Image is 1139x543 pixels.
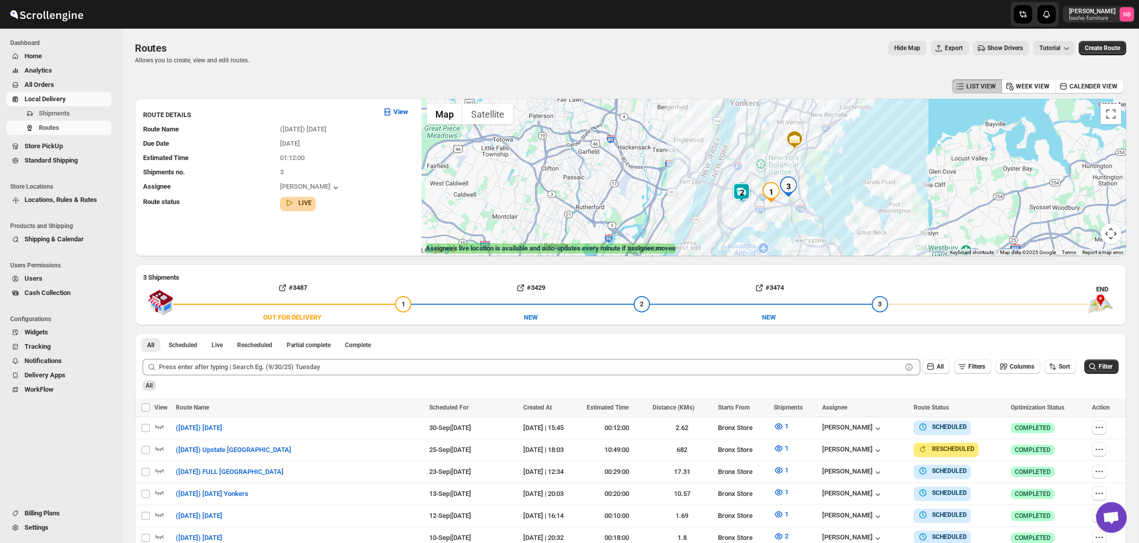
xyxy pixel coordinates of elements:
[918,510,967,520] button: SCHEDULED
[8,2,85,27] img: ScrollEngine
[932,533,967,540] b: SCHEDULED
[587,489,646,499] div: 00:20:00
[6,106,111,121] button: Shipments
[25,343,51,350] span: Tracking
[426,243,676,254] label: Assignee's live location is available and auto-updates every minute if assignee moves
[135,42,167,54] span: Routes
[653,511,712,521] div: 1.69
[427,104,462,124] button: Show street map
[523,511,580,521] div: [DATE] | 16:14
[653,404,694,411] span: Distance (KMs)
[822,467,883,478] div: [PERSON_NAME]
[263,312,321,323] div: OUT FOR DELIVERY
[718,404,750,411] span: Starts From
[176,533,222,543] span: ([DATE]) [DATE]
[176,467,284,477] span: ([DATE]) FULL [GEOGRAPHIC_DATA]
[429,424,471,432] span: 30-Sep | [DATE]
[289,284,307,291] b: #3487
[653,489,712,499] div: 10.57
[914,404,949,411] span: Route Status
[785,488,788,496] span: 1
[922,359,950,374] button: All
[762,312,776,323] div: NEW
[785,444,788,452] span: 1
[523,404,552,411] span: Created At
[822,489,883,500] div: [PERSON_NAME]
[143,273,1118,283] h2: 3 Shipments
[1096,502,1127,533] a: Open chat
[1099,363,1112,370] span: Filter
[411,280,649,296] button: #3429
[918,488,967,498] button: SCHEDULED
[785,510,788,518] span: 1
[141,338,160,352] button: All routes
[718,467,768,477] div: Bronx Store
[650,280,888,296] button: #3474
[1015,424,1051,432] span: COMPLETED
[6,78,111,92] button: All Orders
[918,444,974,454] button: RESCHEDULED
[143,154,189,162] span: Estimated Time
[402,300,405,308] span: 1
[950,249,994,256] button: Keyboard shortcuts
[1063,6,1135,22] button: User menu
[284,198,312,208] button: LIVE
[393,108,408,116] b: View
[39,124,59,131] span: Routes
[176,423,222,433] span: ([DATE]) [DATE]
[143,183,171,190] span: Assignee
[1000,250,1056,255] span: Map data ©2025 Google
[6,193,111,207] button: Locations, Rules & Rates
[1123,11,1131,18] text: NB
[1039,44,1060,52] span: Tutorial
[822,423,883,434] button: [PERSON_NAME]
[785,532,788,540] span: 2
[1011,404,1064,411] span: Optimization Status
[462,104,513,124] button: Show satellite imagery
[932,423,967,431] b: SCHEDULED
[761,182,781,202] div: 1
[1002,79,1056,94] button: WEEK VIEW
[523,423,580,433] div: [DATE] | 15:45
[25,328,48,336] span: Widgets
[6,521,111,535] button: Settings
[785,422,788,430] span: 1
[1092,404,1110,411] span: Action
[774,404,803,411] span: Shipments
[280,154,305,162] span: 01:12:00
[6,368,111,382] button: Delivery Apps
[170,420,228,436] button: ([DATE]) [DATE]
[143,168,185,176] span: Shipments no.
[429,490,471,497] span: 13-Sep | [DATE]
[146,382,153,389] span: All
[995,359,1040,374] button: Columns
[587,511,646,521] div: 00:10:00
[429,404,469,411] span: Scheduled For
[587,423,646,433] div: 00:12:00
[1015,490,1051,498] span: COMPLETED
[147,341,154,349] span: All
[10,222,115,230] span: Products and Shipping
[524,312,538,323] div: NEW
[778,176,799,197] div: 3
[25,156,78,164] span: Standard Shipping
[159,359,902,375] input: Press enter after typing | Search Eg. (9/30/25) Tuesday
[1015,512,1051,520] span: COMPLETED
[10,315,115,323] span: Configurations
[718,489,768,499] div: Bronx Store
[732,183,752,203] div: 2
[822,445,883,456] button: [PERSON_NAME]
[25,386,54,393] span: WorkFlow
[143,110,374,120] h3: ROUTE DETAILS
[888,41,926,55] button: Map action label
[6,506,111,521] button: Billing Plans
[718,423,768,433] div: Bronx Store
[287,341,331,349] span: Partial complete
[932,445,974,452] b: RESCHEDULED
[6,354,111,368] button: Notifications
[429,468,471,476] span: 23-Sep | [DATE]
[6,325,111,340] button: Widgets
[932,511,967,518] b: SCHEDULED
[176,511,222,521] span: ([DATE]) [DATE]
[10,261,115,269] span: Users Permissions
